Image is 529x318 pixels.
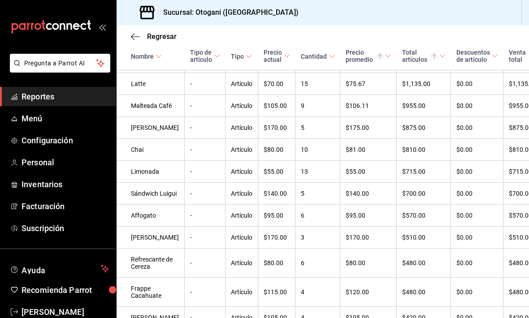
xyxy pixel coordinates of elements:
span: Nombre [131,53,162,60]
td: $75.67 [340,73,397,95]
td: Artículo [225,205,258,227]
td: Refrescante de Cereza [117,249,185,278]
td: - [185,161,225,183]
td: $0.00 [451,95,503,117]
h3: Sucursal: Otogani ([GEOGRAPHIC_DATA]) [156,7,299,18]
td: Latte [117,73,185,95]
td: Artículo [225,117,258,139]
td: [PERSON_NAME] [117,117,185,139]
td: Affogato [117,205,185,227]
div: Descuentos de artículo [456,49,490,63]
td: $55.00 [258,161,295,183]
td: [PERSON_NAME] [117,227,185,249]
td: Artículo [225,249,258,278]
svg: Precio promedio = Total artículos / cantidad [377,53,383,60]
td: 9 [295,95,340,117]
button: Regresar [131,32,177,41]
td: Artículo [225,95,258,117]
td: 10 [295,139,340,161]
td: Limonada [117,161,185,183]
svg: El total artículos considera cambios de precios en los artículos así como costos adicionales por ... [431,53,438,60]
td: - [185,249,225,278]
td: $120.00 [340,278,397,307]
div: Tipo [231,53,244,60]
td: Artículo [225,161,258,183]
span: Precio promedio [346,49,391,63]
td: $170.00 [258,117,295,139]
a: Pregunta a Parrot AI [6,65,110,74]
td: Artículo [225,73,258,95]
td: $700.00 [397,183,451,205]
td: $80.00 [258,249,295,278]
span: Suscripción [22,222,109,234]
td: Artículo [225,139,258,161]
span: Facturación [22,200,109,212]
td: Frappe Cacahuate [117,278,185,307]
span: Tipo [231,53,252,60]
td: $875.00 [397,117,451,139]
span: Cantidad [301,53,335,60]
td: $175.00 [340,117,397,139]
td: $170.00 [340,227,397,249]
td: $0.00 [451,161,503,183]
td: - [185,139,225,161]
td: $80.00 [258,139,295,161]
td: - [185,73,225,95]
td: - [185,117,225,139]
span: Configuración [22,134,109,146]
td: 13 [295,161,340,183]
td: Chai [117,139,185,161]
td: - [185,278,225,307]
td: 4 [295,278,340,307]
td: $115.00 [258,278,295,307]
td: - [185,183,225,205]
td: $55.00 [340,161,397,183]
span: Inventarios [22,178,109,190]
td: $0.00 [451,117,503,139]
td: - [185,205,225,227]
td: $95.00 [258,205,295,227]
td: $480.00 [397,249,451,278]
div: Nombre [131,53,154,60]
td: $0.00 [451,183,503,205]
td: $95.00 [340,205,397,227]
td: $106.11 [340,95,397,117]
td: $140.00 [340,183,397,205]
td: $0.00 [451,278,503,307]
td: $70.00 [258,73,295,95]
td: Artículo [225,183,258,205]
td: 3 [295,227,340,249]
td: 15 [295,73,340,95]
span: [PERSON_NAME] [22,306,109,318]
td: Artículo [225,227,258,249]
td: Malteada Café [117,95,185,117]
td: 6 [295,249,340,278]
span: Tipo de artículo [190,49,220,63]
div: Total artículos [402,49,438,63]
td: $0.00 [451,139,503,161]
td: $955.00 [397,95,451,117]
td: $0.00 [451,73,503,95]
td: $105.00 [258,95,295,117]
td: $140.00 [258,183,295,205]
td: $570.00 [397,205,451,227]
button: Pregunta a Parrot AI [10,54,110,73]
td: $170.00 [258,227,295,249]
td: $510.00 [397,227,451,249]
td: Sándwich Luigui [117,183,185,205]
td: Artículo [225,278,258,307]
span: Total artículos [402,49,446,63]
span: Ayuda [22,263,97,274]
span: Pregunta a Parrot AI [24,59,96,68]
td: $80.00 [340,249,397,278]
button: open_drawer_menu [99,23,106,30]
span: Regresar [147,32,177,41]
td: 6 [295,205,340,227]
td: 5 [295,117,340,139]
td: $0.00 [451,249,503,278]
div: Tipo de artículo [190,49,212,63]
td: $1,135.00 [397,73,451,95]
div: Precio actual [264,49,282,63]
div: Precio promedio [346,49,383,63]
span: Reportes [22,90,109,103]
